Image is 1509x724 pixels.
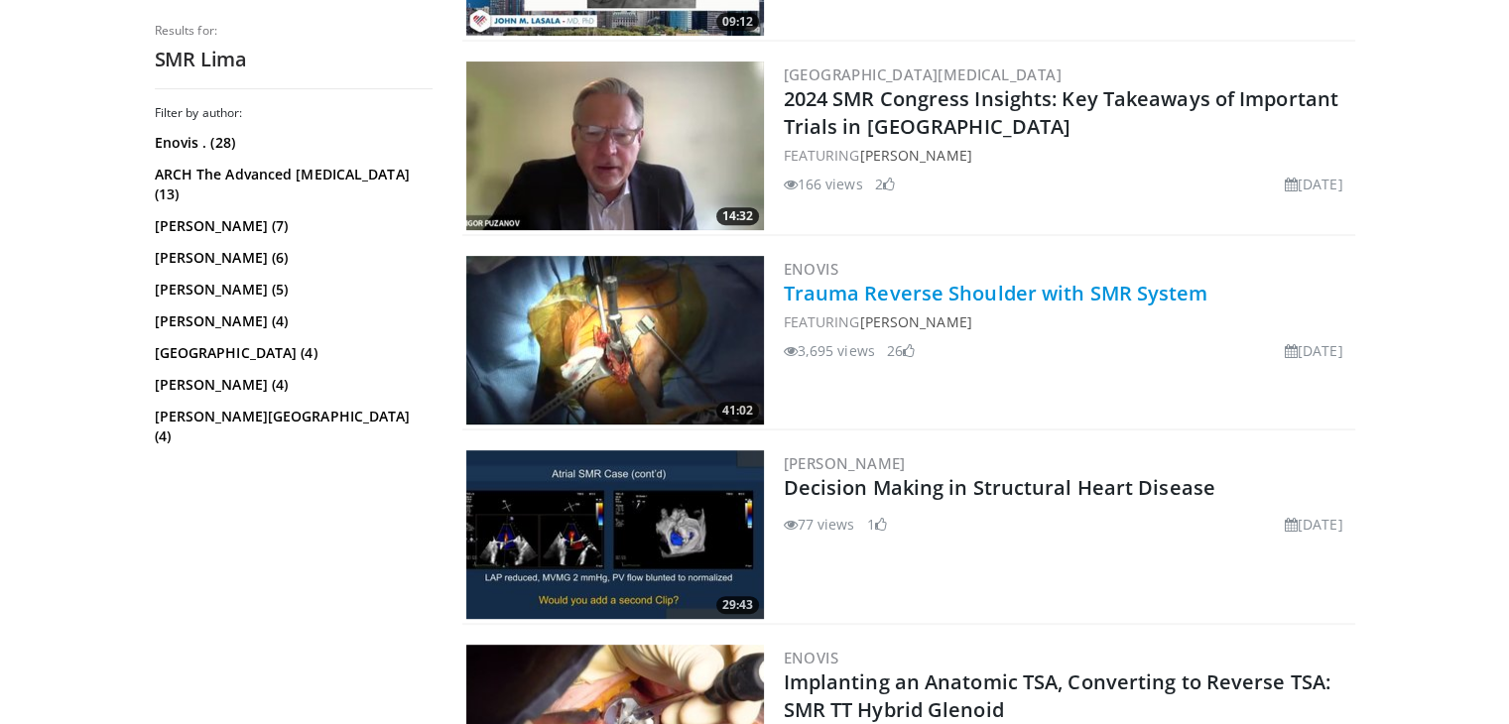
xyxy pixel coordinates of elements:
a: [PERSON_NAME] (4) [155,311,428,331]
a: Enovis [784,648,838,667]
li: 3,695 views [784,340,875,361]
a: 2024 SMR Congress Insights: Key Takeaways of Important Trials in [GEOGRAPHIC_DATA] [784,85,1338,140]
li: [DATE] [1285,174,1343,194]
a: ARCH The Advanced [MEDICAL_DATA] (13) [155,165,428,204]
h2: SMR Lima [155,47,433,72]
div: FEATURING [784,145,1351,166]
a: [PERSON_NAME][GEOGRAPHIC_DATA] (4) [155,407,428,446]
a: Enovis [784,259,838,279]
li: [DATE] [1285,514,1343,535]
img: c9ccdb7e-237c-4ae4-ab46-09d83b597da9.300x170_q85_crop-smart_upscale.jpg [466,256,764,424]
li: 2 [875,174,895,194]
a: 14:32 [466,61,764,230]
li: [DATE] [1285,340,1343,361]
a: [PERSON_NAME] [859,312,971,331]
p: Results for: [155,23,433,39]
img: 2ec3843b-eb95-43c2-9c5f-6e9eed8fd563.300x170_q85_crop-smart_upscale.jpg [466,450,764,619]
div: FEATURING [784,311,1351,332]
li: 26 [887,340,915,361]
a: Trauma Reverse Shoulder with SMR System [784,280,1208,306]
span: 14:32 [716,207,759,225]
a: [PERSON_NAME] (7) [155,216,428,236]
li: 1 [867,514,887,535]
a: [PERSON_NAME] [859,146,971,165]
a: [GEOGRAPHIC_DATA][MEDICAL_DATA] [784,64,1062,84]
a: Enovis . (28) [155,133,428,153]
a: 29:43 [466,450,764,619]
a: Decision Making in Structural Heart Disease [784,474,1215,501]
span: 09:12 [716,13,759,31]
h3: Filter by author: [155,105,433,121]
a: Implanting an Anatomic TSA, Converting to Reverse TSA: SMR TT Hybrid Glenoid [784,668,1330,723]
a: [PERSON_NAME] (6) [155,248,428,268]
li: 77 views [784,514,855,535]
a: 41:02 [466,256,764,424]
a: [PERSON_NAME] [784,453,906,473]
a: [PERSON_NAME] (5) [155,280,428,300]
span: 41:02 [716,402,759,420]
li: 166 views [784,174,863,194]
span: 29:43 [716,596,759,614]
img: 16d83725-18fb-41fd-a6ec-b151283262e6.300x170_q85_crop-smart_upscale.jpg [466,61,764,230]
a: [GEOGRAPHIC_DATA] (4) [155,343,428,363]
a: [PERSON_NAME] (4) [155,375,428,395]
